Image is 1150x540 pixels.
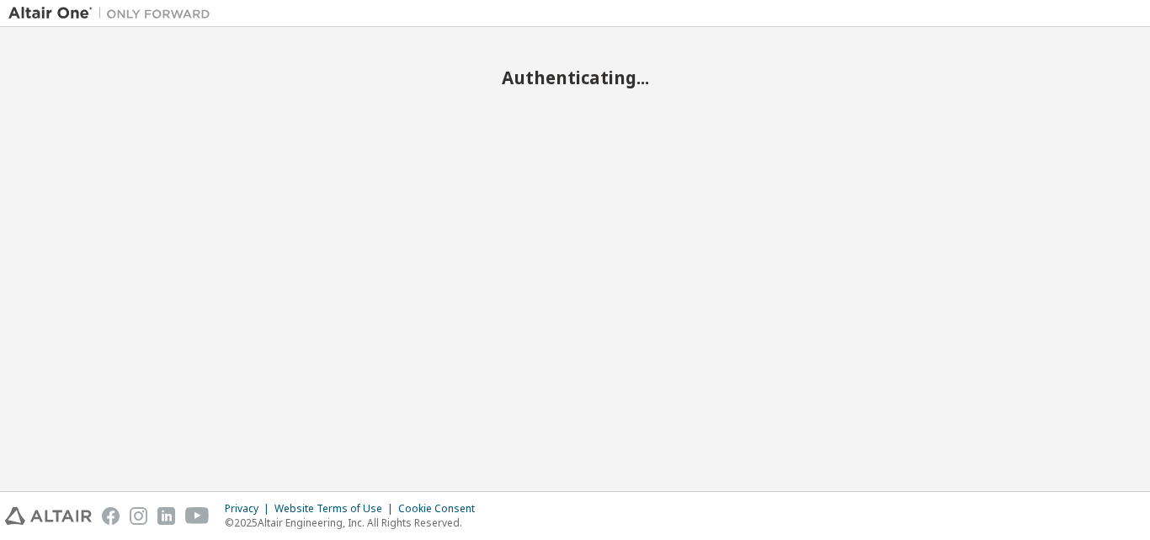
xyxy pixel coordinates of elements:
div: Website Terms of Use [274,502,398,516]
img: facebook.svg [102,507,120,525]
div: Cookie Consent [398,502,485,516]
p: © 2025 Altair Engineering, Inc. All Rights Reserved. [225,516,485,530]
img: linkedin.svg [157,507,175,525]
div: Privacy [225,502,274,516]
h2: Authenticating... [8,67,1142,88]
img: instagram.svg [130,507,147,525]
img: youtube.svg [185,507,210,525]
img: altair_logo.svg [5,507,92,525]
img: Altair One [8,5,219,22]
